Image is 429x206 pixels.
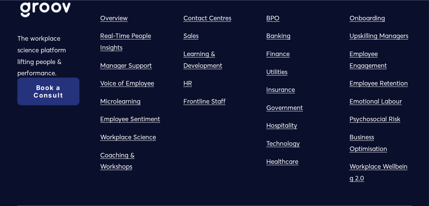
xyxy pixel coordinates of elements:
[266,156,298,168] a: Healthcare
[100,150,162,172] a: Coaching & Workshops
[100,60,152,72] a: Manager Support
[100,131,156,143] a: Workplace Science
[350,131,412,154] a: Business Optimisation
[350,12,385,24] a: Onboarding
[350,96,402,107] a: Emotional Labour
[183,30,198,42] a: Sales
[350,30,408,42] a: Upskilling Managers
[100,12,128,24] a: Overview
[350,113,400,125] a: Psychosocial Risk
[17,78,80,105] a: Book a Consult
[266,48,290,60] a: Finance
[183,48,246,71] a: Learning & Development
[183,12,231,24] a: Contact Centres
[266,12,279,24] a: BPO
[266,102,303,114] a: Government
[266,138,300,150] a: Technology
[17,33,80,79] p: The workplace science platform lifting people & performance.
[350,78,408,89] a: Employee Retention
[266,84,295,96] a: Insurance
[100,113,160,125] a: Employee Sentiment
[350,161,408,172] a: Workplace Wellbein
[266,120,297,131] a: Hospitality
[266,66,287,78] a: Utilities
[350,172,364,184] a: g 2.0
[183,78,192,89] a: HR
[350,48,412,71] a: Employee Engagement
[100,96,140,107] a: Microlearning
[100,78,154,89] a: Voice of Employee
[266,30,290,42] a: Banking
[183,96,226,107] a: Frontline Staff
[100,30,162,53] a: Real-Time People Insights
